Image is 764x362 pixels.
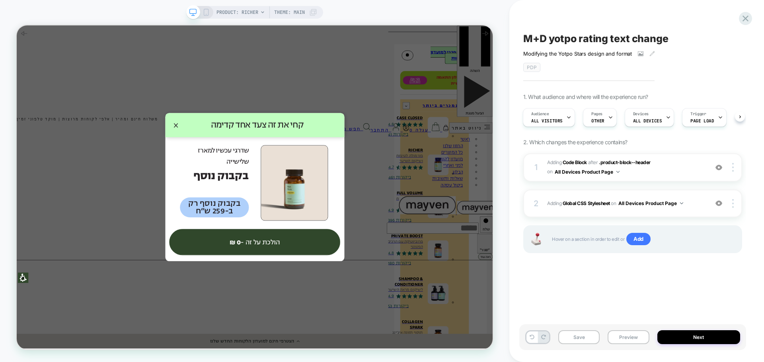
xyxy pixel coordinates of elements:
[690,111,706,117] span: Trigger
[531,118,563,124] span: All Visitors
[591,118,604,124] span: OTHER
[680,202,683,204] img: down arrow
[715,164,722,171] img: crossed eye
[284,283,299,295] span: 0 ₪
[523,63,540,72] span: pdp
[2,329,16,343] input: לפתיחה תפריט להתאמה אישית
[532,160,540,174] div: 1
[599,159,651,165] span: .product-block--header
[558,330,600,344] button: Save
[555,167,620,177] button: All Devices Product Page
[633,111,649,117] span: Devices
[215,124,426,141] span: קחי את זה צעד אחד קדימה
[563,200,610,206] b: Global CSS Stylesheet
[633,118,662,124] span: ALL DEVICES
[523,139,627,145] span: 2. Which changes the experience contains?
[608,330,649,344] button: Preview
[523,93,648,100] span: 1. What audience and where will the experience run?
[588,159,598,165] span: AFTER
[547,159,587,165] span: Adding
[531,111,549,117] span: Audience
[523,50,632,57] span: Modifying the Yotpo Stars design and format
[715,200,722,207] img: crossed eye
[547,198,704,208] span: Adding
[523,33,668,45] span: M+D yotpo rating text change
[552,233,733,246] span: Hover on a section in order to edit or
[657,330,741,344] button: Next
[626,233,651,246] span: Add
[218,160,310,190] div: שדרגי עכשיו למארז שלישייה
[563,159,587,165] b: Code Block
[547,167,552,176] span: on
[216,6,258,19] span: PRODUCT: RICHER
[532,196,540,211] div: 2
[618,198,683,208] button: All Devices Product Page
[528,233,544,245] img: Joystick
[616,171,620,173] img: down arrow
[732,163,734,172] img: close
[203,271,431,306] button: הולכת על זה -0 ₪
[732,199,734,208] img: close
[591,111,602,117] span: Pages
[274,6,305,19] span: Theme: MAIN
[611,199,616,208] span: on
[218,191,310,210] div: בקבוק נוסף
[690,118,714,124] span: Page Load
[218,229,310,256] div: בקבוק נוסף רק ב-259 ש״ח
